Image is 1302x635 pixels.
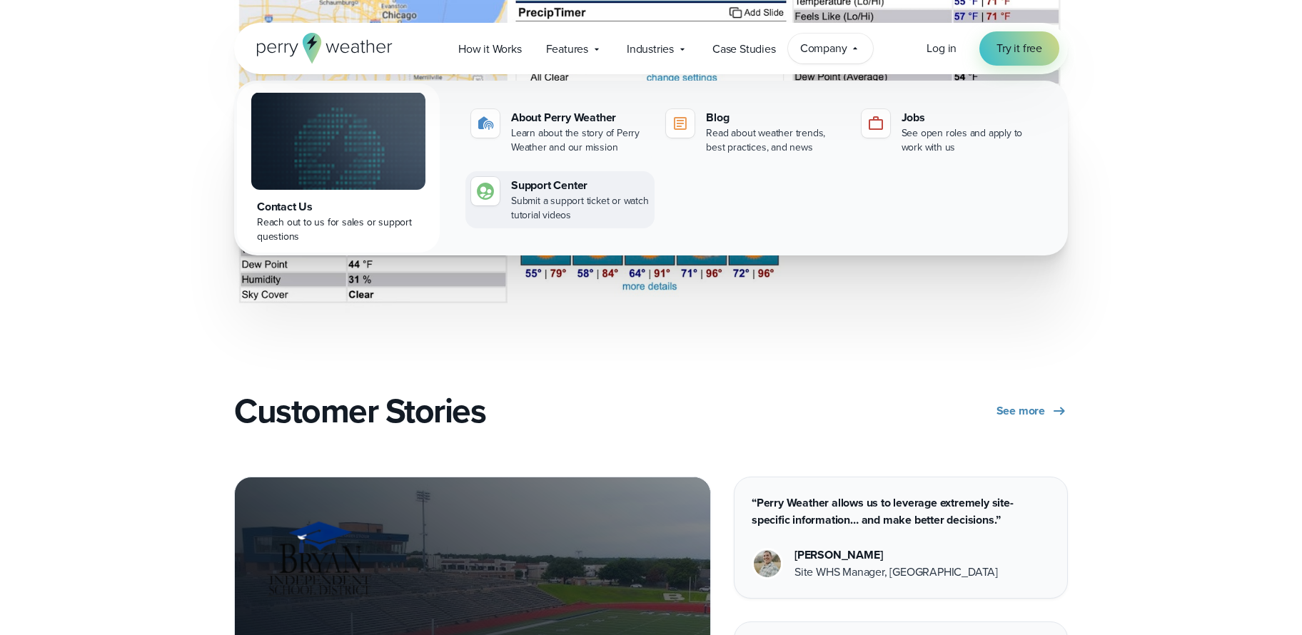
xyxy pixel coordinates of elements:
[712,41,776,58] span: Case Studies
[979,31,1059,66] a: Try it free
[477,183,494,200] img: contact-icon.svg
[458,41,522,58] span: How it Works
[465,103,655,161] a: About Perry Weather Learn about the story of Perry Weather and our mission
[546,41,588,58] span: Features
[465,171,655,228] a: Support Center Submit a support ticket or watch tutorial videos
[237,83,440,253] a: Contact Us Reach out to us for sales or support questions
[511,194,649,223] div: Submit a support ticket or watch tutorial videos
[754,550,781,577] img: Brad Stewart, Site WHS Manager at Amazon Air Lakeland.
[257,215,420,244] div: Reach out to us for sales or support questions
[996,402,1045,420] span: See more
[902,126,1039,155] div: See open roles and apply to work with us
[794,547,998,564] div: [PERSON_NAME]
[511,109,649,126] div: About Perry Weather
[627,41,674,58] span: Industries
[927,40,957,57] a: Log in
[660,103,849,161] a: Blog Read about weather trends, best practices, and news
[511,126,649,155] div: Learn about the story of Perry Weather and our mission
[752,494,1050,529] p: “Perry Weather allows us to leverage extremely site-specific information… and make better decisio...
[706,109,844,126] div: Blog
[511,177,649,194] div: Support Center
[927,40,957,56] span: Log in
[700,34,788,63] a: Case Studies
[867,115,884,132] img: jobs-icon-1.svg
[672,115,689,132] img: blog-icon.svg
[706,126,844,155] div: Read about weather trends, best practices, and news
[996,402,1068,420] a: See more
[446,34,534,63] a: How it Works
[800,40,847,57] span: Company
[234,391,642,431] h2: Customer Stories
[794,564,998,581] div: Site WHS Manager, [GEOGRAPHIC_DATA]
[856,103,1045,161] a: Jobs See open roles and apply to work with us
[257,198,420,215] div: Contact Us
[263,506,378,620] img: Bryan ISD Logo
[902,109,1039,126] div: Jobs
[477,115,494,132] img: about-icon.svg
[996,40,1042,57] span: Try it free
